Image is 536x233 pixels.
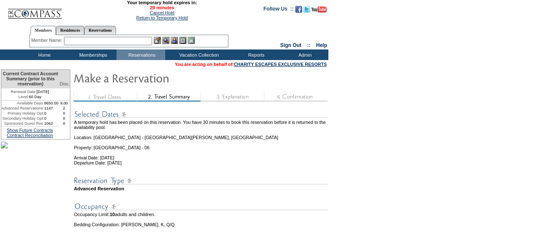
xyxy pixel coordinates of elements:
img: Become our fan on Facebook [295,6,302,13]
td: Available Days: [1,101,44,106]
a: Return to Temporary Hold [136,15,188,20]
a: Contract Reconciliation [7,133,53,138]
td: Bedding Configuration: [PERSON_NAME], K, Q/Q [74,222,328,227]
a: Reservations [84,26,116,35]
img: Make Reservation [73,69,243,86]
td: Location: [GEOGRAPHIC_DATA] - [GEOGRAPHIC_DATA][PERSON_NAME], [GEOGRAPHIC_DATA] [74,130,328,140]
td: 0 [44,116,58,121]
img: Reservations [179,37,186,44]
td: 9.00 [58,101,70,106]
td: 60 Day [1,94,58,101]
img: step1_state3.gif [73,93,137,101]
img: palms_sidebar.jpg [1,142,8,148]
td: Follow Us :: [264,5,294,15]
a: Cancel Hold [150,10,174,15]
img: Compass Home [7,2,62,19]
img: step2_state2.gif [137,93,200,101]
span: 29 minutes [67,5,257,10]
span: 10 [110,212,115,217]
td: Occupancy Limit: adults and children. [74,212,328,217]
td: Arrival Date: [DATE] [74,150,328,160]
a: CHARITY ESCAPES EXCLUSIVE RESORTS [234,62,327,67]
td: 1062 [44,121,58,126]
td: Admin [280,49,328,60]
td: Primary Holiday Opt: [1,111,44,116]
td: 0 [44,111,58,116]
td: Advanced Reservation [74,186,328,191]
td: Current Contract Account Summary (prior to this reservation) [1,70,58,88]
a: Become our fan on Facebook [295,8,302,14]
td: 8650.00 [44,101,58,106]
td: Sponsored Guest Res: [1,121,44,126]
a: Help [316,42,327,48]
img: View [162,37,169,44]
td: Reservations [117,49,165,60]
td: Departure Date: [DATE] [74,160,328,165]
td: 0 [58,111,70,116]
img: Follow us on Twitter [303,6,310,13]
img: b_edit.gif [154,37,161,44]
img: subTtlSelectedDates.gif [74,109,328,120]
td: Vacation Collection [165,49,231,60]
img: Impersonate [171,37,178,44]
a: Subscribe to our YouTube Channel [311,8,327,14]
div: Member Name: [31,37,64,44]
td: 0 [58,121,70,126]
img: step3_state1.gif [200,93,264,101]
td: Memberships [68,49,117,60]
img: step4_state1.gif [264,93,328,101]
a: Show Future Contracts [7,128,53,133]
td: Property: [GEOGRAPHIC_DATA] - 06 [74,140,328,150]
td: A temporary hold has been placed on this reservation. You have 30 minutes to book this reservatio... [74,120,328,130]
span: :: [307,42,311,48]
img: b_calculator.gif [188,37,195,44]
a: Follow us on Twitter [303,8,310,14]
img: subTtlResType.gif [74,175,328,186]
td: Home [19,49,68,60]
td: Advanced Reservations: [1,106,44,111]
span: Level: [18,94,29,99]
a: Residences [56,26,84,35]
span: Renewal Date: [11,89,36,94]
td: [DATE] [1,88,58,94]
a: Sign Out [280,42,301,48]
td: Reports [231,49,280,60]
a: Members [31,26,56,35]
img: subTtlOccupancy.gif [74,201,328,212]
img: Subscribe to our YouTube Channel [311,6,327,13]
td: Secondary Holiday Opt: [1,116,44,121]
span: Disc. [60,81,70,86]
td: 0 [58,116,70,121]
span: You are acting on behalf of: [175,62,327,67]
td: 2 [58,106,70,111]
td: 1147 [44,106,58,111]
